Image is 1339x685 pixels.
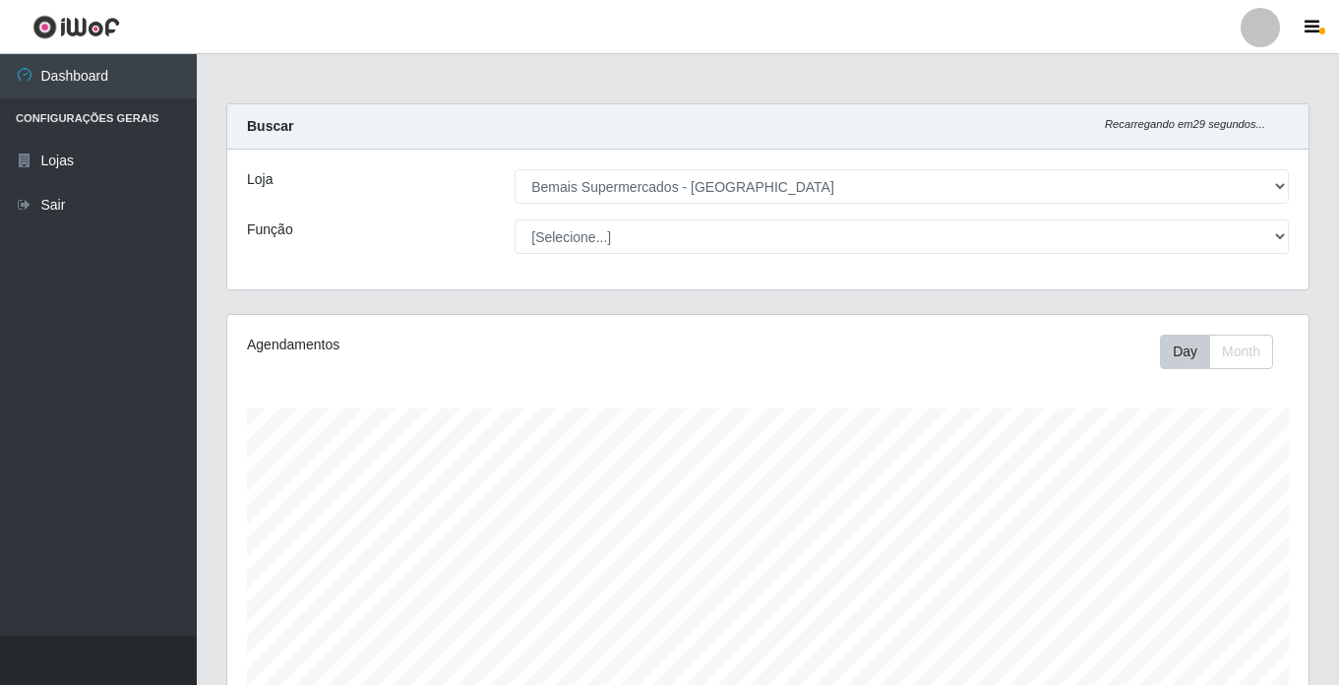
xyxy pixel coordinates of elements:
[247,118,293,134] strong: Buscar
[1160,335,1210,369] button: Day
[1105,118,1265,130] i: Recarregando em 29 segundos...
[247,219,293,240] label: Função
[32,15,120,39] img: CoreUI Logo
[1160,335,1289,369] div: Toolbar with button groups
[1209,335,1273,369] button: Month
[247,169,273,190] label: Loja
[1160,335,1273,369] div: First group
[247,335,664,355] div: Agendamentos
